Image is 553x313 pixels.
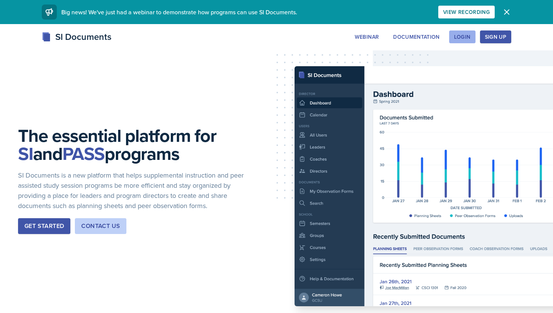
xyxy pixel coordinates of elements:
button: Contact Us [75,218,126,234]
button: Login [449,30,476,43]
div: Login [454,34,471,40]
div: View Recording [443,9,490,15]
div: Sign Up [485,34,506,40]
button: Sign Up [480,30,511,43]
div: Contact Us [81,222,120,231]
span: Big news! We've just had a webinar to demonstrate how programs can use SI Documents. [61,8,297,16]
button: Get Started [18,218,70,234]
div: Documentation [393,34,440,40]
button: View Recording [438,6,495,18]
div: Get Started [24,222,64,231]
div: Webinar [355,34,379,40]
div: SI Documents [42,30,111,44]
button: Documentation [388,30,445,43]
button: Webinar [350,30,384,43]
